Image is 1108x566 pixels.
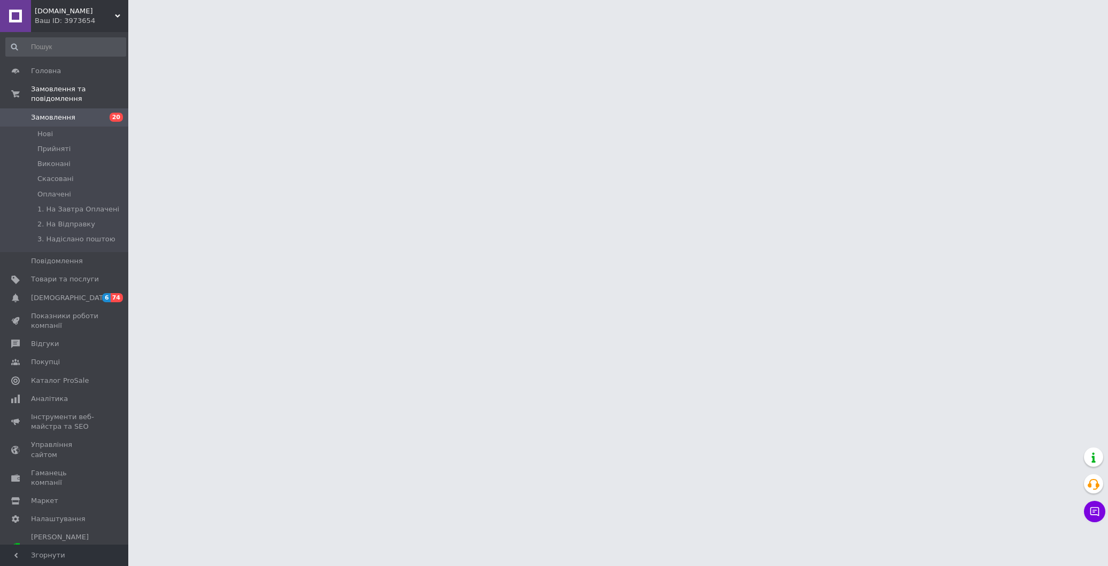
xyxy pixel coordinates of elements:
[37,190,71,199] span: Оплачені
[1084,501,1105,522] button: Чат з покупцем
[37,159,71,169] span: Виконані
[31,412,99,431] span: Інструменти веб-майстра та SEO
[31,311,99,331] span: Показники роботи компанії
[31,66,61,76] span: Головна
[31,440,99,459] span: Управління сайтом
[31,532,99,562] span: [PERSON_NAME] та рахунки
[37,144,71,154] span: Прийняті
[110,113,123,122] span: 20
[31,496,58,506] span: Маркет
[31,376,89,386] span: Каталог ProSale
[31,274,99,284] span: Товари та послуги
[31,293,110,303] span: [DEMOGRAPHIC_DATA]
[35,6,115,16] span: SNOOPYZOO.COM.UA
[37,174,74,184] span: Скасовані
[31,84,128,104] span: Замовлення та повідомлення
[37,205,119,214] span: 1. На Завтра Оплачені
[102,293,111,302] span: 6
[31,394,68,404] span: Аналітика
[31,514,86,524] span: Налаштування
[37,129,53,139] span: Нові
[37,234,115,244] span: 3. Надіслано поштою
[31,357,60,367] span: Покупці
[31,468,99,488] span: Гаманець компанії
[111,293,123,302] span: 74
[37,219,95,229] span: 2. На Відправку
[35,16,128,26] div: Ваш ID: 3973654
[31,256,83,266] span: Повідомлення
[31,113,75,122] span: Замовлення
[5,37,126,57] input: Пошук
[31,339,59,349] span: Відгуки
